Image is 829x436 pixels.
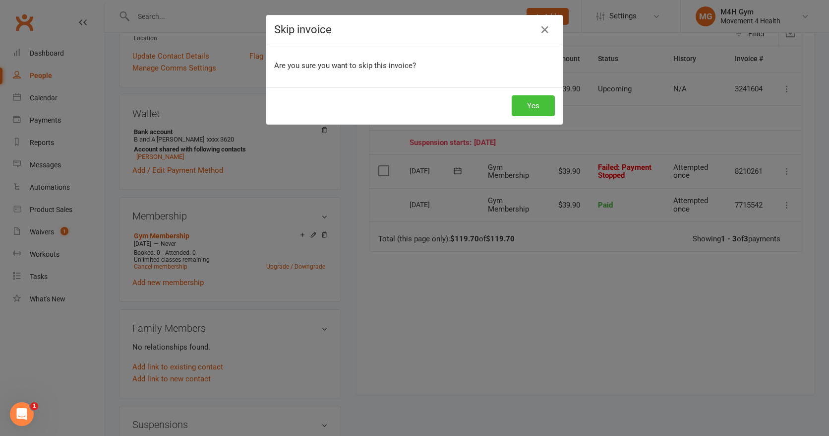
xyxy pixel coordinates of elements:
[10,402,34,426] iframe: Intercom live chat
[274,61,416,70] span: Are you sure you want to skip this invoice?
[30,402,38,410] span: 1
[537,22,553,38] button: Close
[274,23,555,36] h4: Skip invoice
[512,95,555,116] button: Yes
